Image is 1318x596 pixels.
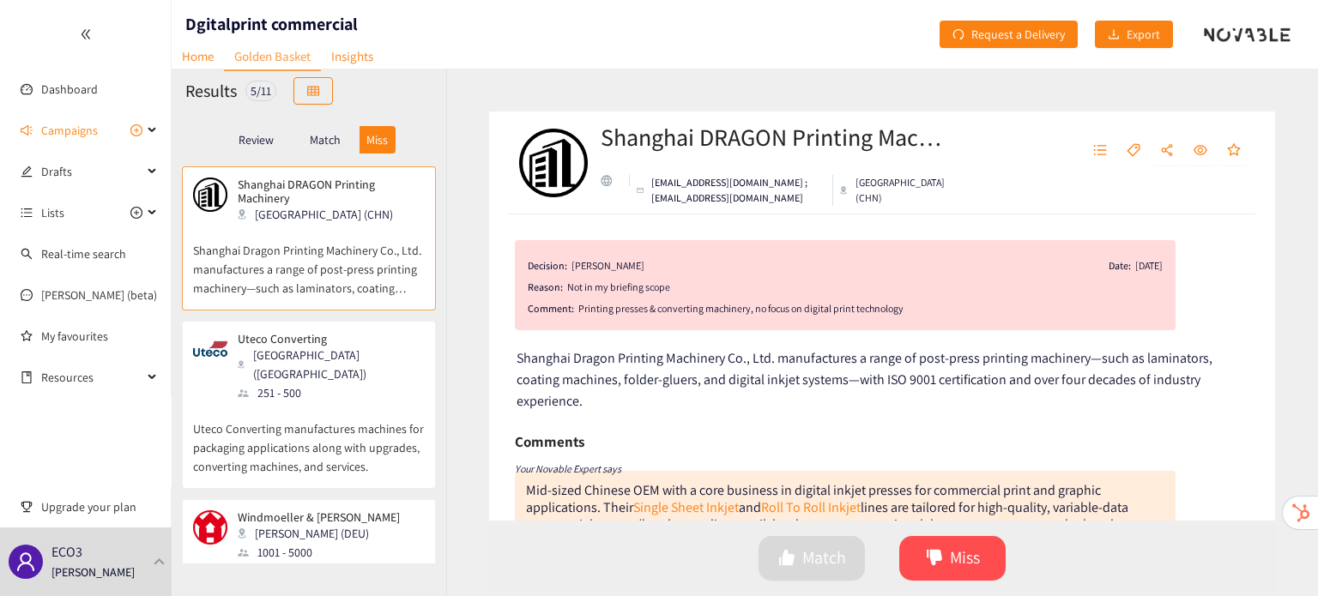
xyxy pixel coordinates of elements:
[1093,143,1107,159] span: unordered-list
[567,279,1163,296] div: Not in my briefing scope
[41,81,98,97] a: Dashboard
[15,551,36,572] span: user
[952,28,964,42] span: redo
[193,332,227,366] img: Snapshot of the company's website
[239,133,274,147] p: Review
[238,383,423,402] div: 251 - 500
[51,541,82,563] p: ECO3
[238,510,400,524] p: Windmoeller & [PERSON_NAME]
[950,545,980,571] span: Miss
[1108,28,1120,42] span: download
[778,549,795,569] span: like
[528,300,574,317] span: Comment:
[307,85,319,99] span: table
[759,536,865,581] button: likeMatch
[41,360,142,394] span: Resources
[321,43,384,69] a: Insights
[1095,21,1173,48] button: downloadExport
[185,12,358,36] h1: Dgitalprint commercial
[185,79,237,103] h2: Results
[21,124,33,136] span: sound
[802,545,846,571] span: Match
[761,498,861,516] a: Roll To Roll Inkjet
[633,498,739,516] a: Single Sheet Inkjet
[526,481,1162,585] div: Mid-sized Chinese OEM with a core business in digital inkjet presses for commercial print and gra...
[1109,257,1131,274] span: Date:
[571,257,644,274] div: [PERSON_NAME]
[1118,137,1149,165] button: tag
[41,113,98,147] span: Campaigns
[651,175,825,206] p: [EMAIL_ADDRESS][DOMAIN_NAME] ; [EMAIL_ADDRESS][DOMAIN_NAME]
[517,349,1212,410] span: Shanghai Dragon Printing Machinery Co., Ltd. manufactures a range of post‑press printing machiner...
[224,43,321,71] a: Golden Basket
[238,543,410,562] div: 1001 - 5000
[601,120,946,154] h2: Shanghai DRAGON Printing Machinery
[21,166,33,178] span: edit
[293,77,333,105] button: table
[238,346,423,383] div: [GEOGRAPHIC_DATA] ([GEOGRAPHIC_DATA])
[41,490,158,524] span: Upgrade your plan
[971,25,1065,44] span: Request a Delivery
[1085,137,1115,165] button: unordered-list
[80,28,92,40] span: double-left
[41,246,126,262] a: Real-time search
[21,501,33,513] span: trophy
[193,510,227,545] img: Snapshot of the company's website
[840,175,946,206] div: [GEOGRAPHIC_DATA] (CHN)
[21,371,33,383] span: book
[1232,514,1318,596] iframe: Chat Widget
[1227,143,1241,159] span: star
[51,563,135,581] p: [PERSON_NAME]
[940,21,1078,48] button: redoRequest a Delivery
[1194,143,1207,159] span: eye
[238,524,410,543] div: [PERSON_NAME] (DEU)
[193,224,425,298] p: Shanghai Dragon Printing Machinery Co., Ltd. manufactures a range of post‑press printing machiner...
[1127,25,1160,44] span: Export
[245,81,276,101] div: 5 / 11
[899,536,1006,581] button: dislikeMiss
[238,178,413,205] p: Shanghai DRAGON Printing Machinery
[1218,137,1249,165] button: star
[601,175,622,186] a: website
[130,124,142,136] span: plus-circle
[515,429,584,455] h6: Comments
[578,300,1163,317] div: Printing presses & converting machinery, no focus on digital print technology
[193,178,227,212] img: Snapshot of the company's website
[41,287,157,303] a: [PERSON_NAME] (beta)
[519,129,588,197] img: Company Logo
[41,319,158,353] a: My favourites
[238,332,413,346] p: Uteco Converting
[1127,143,1140,159] span: tag
[238,205,423,224] div: [GEOGRAPHIC_DATA] (CHN)
[41,196,64,230] span: Lists
[528,279,563,296] span: Reason:
[310,133,341,147] p: Match
[366,133,388,147] p: Miss
[926,549,943,569] span: dislike
[528,257,567,274] span: Decision:
[1185,137,1216,165] button: eye
[21,207,33,219] span: unordered-list
[1135,257,1163,274] div: [DATE]
[193,402,425,476] p: Uteco Converting manufactures machines for packaging applications along with upgrades, converting...
[1152,137,1182,165] button: share-alt
[41,154,142,189] span: Drafts
[515,462,621,475] i: Your Novable Expert says
[1160,143,1174,159] span: share-alt
[172,43,224,69] a: Home
[130,207,142,219] span: plus-circle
